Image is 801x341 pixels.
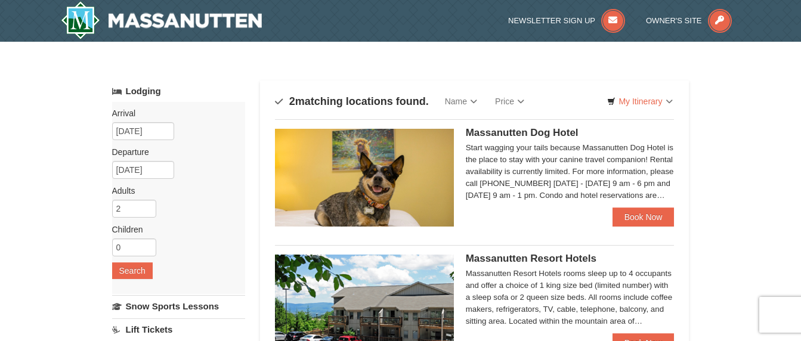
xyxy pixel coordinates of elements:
a: Owner's Site [646,16,732,25]
label: Adults [112,185,236,197]
span: 2 [289,95,295,107]
button: Search [112,262,153,279]
a: Lift Tickets [112,318,245,340]
label: Departure [112,146,236,158]
div: Start wagging your tails because Massanutten Dog Hotel is the place to stay with your canine trav... [466,142,675,201]
a: Price [486,89,533,113]
a: Newsletter Sign Up [508,16,625,25]
label: Arrival [112,107,236,119]
label: Children [112,224,236,235]
img: 27428181-5-81c892a3.jpg [275,129,454,227]
h4: matching locations found. [275,95,429,107]
span: Newsletter Sign Up [508,16,595,25]
span: Owner's Site [646,16,702,25]
a: Snow Sports Lessons [112,295,245,317]
span: Massanutten Dog Hotel [466,127,579,138]
a: Massanutten Resort [61,1,262,39]
span: Massanutten Resort Hotels [466,253,596,264]
a: Lodging [112,80,245,102]
img: Massanutten Resort Logo [61,1,262,39]
a: Book Now [613,207,675,227]
div: Massanutten Resort Hotels rooms sleep up to 4 occupants and offer a choice of 1 king size bed (li... [466,268,675,327]
a: Name [436,89,486,113]
a: My Itinerary [599,92,680,110]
